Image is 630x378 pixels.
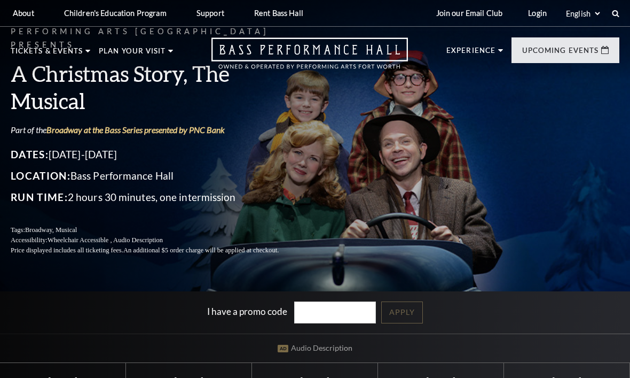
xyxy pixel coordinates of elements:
span: Location: [11,169,70,182]
p: 2 hours 30 minutes, one intermission [11,189,304,206]
p: [DATE]-[DATE] [11,146,304,163]
p: Tags: [11,225,304,235]
p: Plan Your Visit [99,48,166,60]
p: Rent Bass Hall [254,9,303,18]
span: Wheelchair Accessible , Audio Description [48,236,163,244]
span: Broadway, Musical [25,226,77,234]
p: Part of the [11,124,304,136]
p: Bass Performance Hall [11,167,304,184]
a: Broadway at the Bass Series presented by PNC Bank [46,125,225,135]
span: Run Time: [11,191,68,203]
span: An additional $5 order charge will be applied at checkout. [123,246,279,254]
p: About [13,9,34,18]
p: Tickets & Events [11,48,83,60]
p: Children's Education Program [64,9,167,18]
p: Support [196,9,224,18]
p: Price displayed includes all ticketing fees. [11,245,304,256]
p: Upcoming Events [522,47,598,60]
h3: A Christmas Story, The Musical [11,60,304,114]
p: Accessibility: [11,235,304,245]
span: Dates: [11,148,49,160]
label: I have a promo code [207,306,287,317]
select: Select: [564,9,602,19]
p: Experience [446,47,495,60]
